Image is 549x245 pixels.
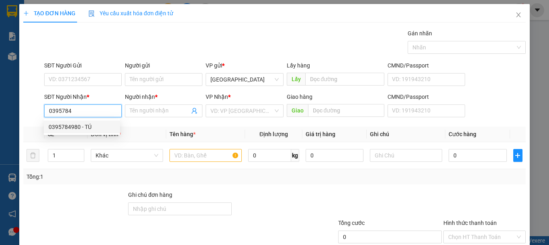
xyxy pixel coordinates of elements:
span: kg [291,149,299,162]
div: 0395784980 - TÚ [49,122,115,131]
input: Ghi chú đơn hàng [128,202,232,215]
div: Người gửi [125,61,202,70]
span: user-add [191,108,198,114]
div: VP gửi [206,61,283,70]
div: CMND/Passport [388,61,465,70]
input: Ghi Chú [370,149,442,162]
span: Giao hàng [287,94,312,100]
div: SĐT Người Gửi [44,61,122,70]
span: Định lượng [259,131,288,137]
span: Tổng cước [338,220,365,226]
span: Yêu cầu xuất hóa đơn điện tử [88,10,173,16]
span: Tên hàng [169,131,196,137]
button: plus [513,149,522,162]
button: delete [27,149,39,162]
div: CMND/Passport [388,92,465,101]
span: Lấy [287,73,305,86]
th: Ghi chú [367,127,445,142]
input: VD: Bàn, Ghế [169,149,242,162]
div: Người nhận [125,92,202,101]
div: Tổng: 1 [27,172,212,181]
span: TẠO ĐƠN HÀNG [23,10,76,16]
label: Gán nhãn [408,30,432,37]
div: SĐT Người Nhận [44,92,122,101]
span: plus [514,152,522,159]
input: 0 [306,149,363,162]
button: Close [507,4,530,27]
img: icon [88,10,95,17]
input: Dọc đường [305,73,384,86]
span: Giao [287,104,308,117]
span: close [515,12,522,18]
span: Khác [96,149,158,161]
span: Sài Gòn [210,73,278,86]
span: VP Nhận [206,94,228,100]
span: Cước hàng [449,131,476,137]
label: Hình thức thanh toán [443,220,497,226]
span: Lấy hàng [287,62,310,69]
label: Ghi chú đơn hàng [128,192,172,198]
span: plus [23,10,29,16]
input: Dọc đường [308,104,384,117]
span: Giá trị hàng [306,131,335,137]
div: 0395784980 - TÚ [44,120,120,133]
